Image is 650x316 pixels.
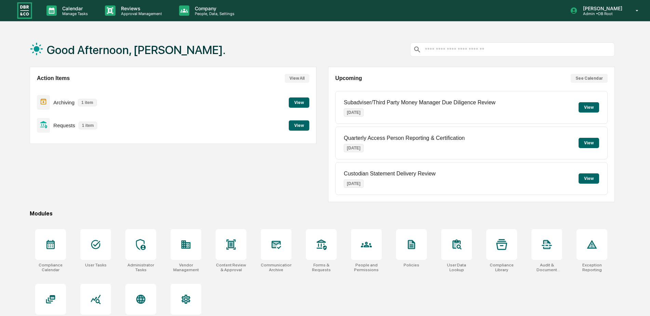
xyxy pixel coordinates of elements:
[35,263,66,272] div: Compliance Calendar
[285,74,309,83] button: View All
[57,11,91,16] p: Manage Tasks
[125,263,156,272] div: Administrator Tasks
[289,122,309,128] a: View
[261,263,292,272] div: Communications Archive
[344,108,364,117] p: [DATE]
[289,99,309,105] a: View
[78,99,97,106] p: 1 item
[404,263,419,267] div: Policies
[53,122,75,128] p: Requests
[116,5,165,11] p: Reviews
[344,171,436,177] p: Custodian Statement Delivery Review
[57,5,91,11] p: Calendar
[47,43,226,57] h1: Good Afternoon, [PERSON_NAME].
[289,120,309,131] button: View
[335,75,362,81] h2: Upcoming
[171,263,201,272] div: Vendor Management
[579,102,599,113] button: View
[189,11,238,16] p: People, Data, Settings
[441,263,472,272] div: User Data Lookup
[85,263,107,267] div: User Tasks
[344,135,465,141] p: Quarterly Access Person Reporting & Certification
[116,11,165,16] p: Approval Management
[486,263,517,272] div: Compliance Library
[351,263,382,272] div: People and Permissions
[189,5,238,11] p: Company
[216,263,246,272] div: Content Review & Approval
[579,138,599,148] button: View
[16,1,33,19] img: logo
[79,122,97,129] p: 1 item
[628,293,647,312] iframe: Open customer support
[289,97,309,108] button: View
[578,11,626,16] p: Admin • DB Root
[578,5,626,11] p: [PERSON_NAME]
[344,180,364,188] p: [DATE]
[579,173,599,184] button: View
[344,100,496,106] p: Subadviser/Third Party Money Manager Due Diligence Review
[37,75,70,81] h2: Action Items
[571,74,608,83] button: See Calendar
[577,263,607,272] div: Exception Reporting
[30,210,615,217] div: Modules
[53,100,75,105] p: Archiving
[306,263,337,272] div: Forms & Requests
[531,263,562,272] div: Audit & Document Logs
[344,144,364,152] p: [DATE]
